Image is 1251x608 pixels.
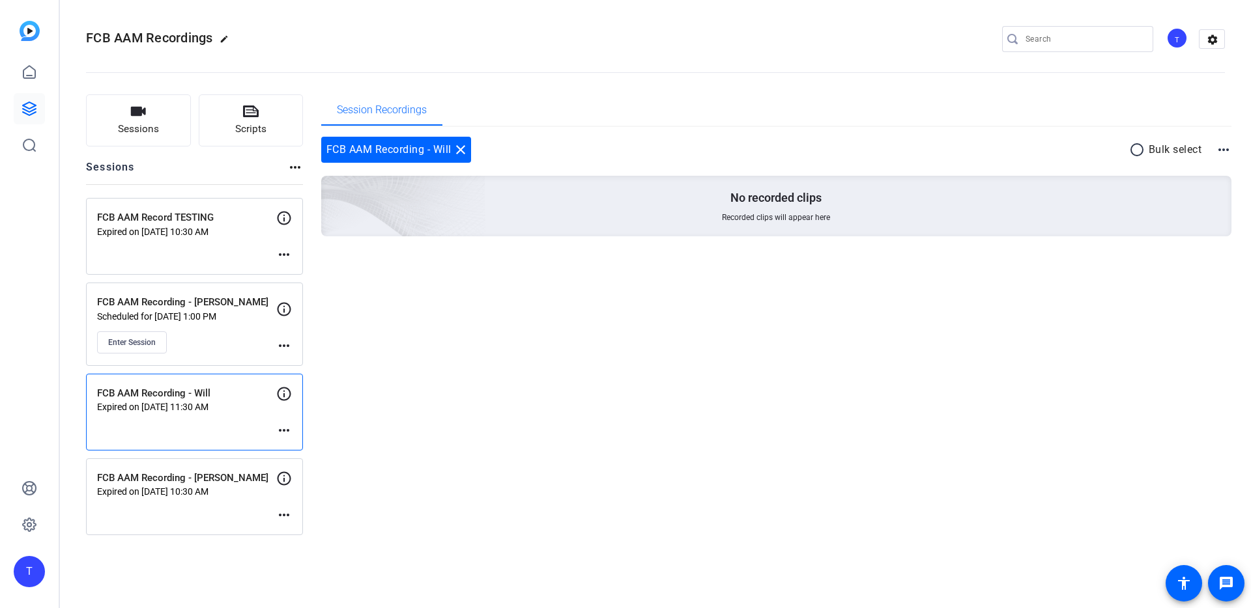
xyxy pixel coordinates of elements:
h2: Sessions [86,159,135,184]
p: Expired on [DATE] 11:30 AM [97,402,276,412]
mat-icon: message [1218,575,1234,591]
button: Scripts [199,94,304,146]
span: Recorded clips will appear here [722,212,830,223]
div: T [1166,27,1188,49]
span: Session Recordings [337,105,427,115]
span: Scripts [235,122,266,137]
mat-icon: more_horiz [276,338,292,353]
div: FCB AAM Recording - Will [321,137,471,163]
ngx-avatar: TSEC [1166,27,1189,50]
mat-icon: radio_button_unchecked [1129,142,1149,158]
p: No recorded clips [730,190,822,206]
img: embarkstudio-empty-session.png [175,47,486,329]
mat-icon: more_horiz [276,422,292,438]
div: T [14,556,45,587]
p: Scheduled for [DATE] 1:00 PM [97,311,276,322]
mat-icon: settings [1200,30,1226,49]
input: Search [1026,31,1143,47]
p: Bulk select [1149,142,1202,158]
mat-icon: edit [220,35,235,50]
span: Enter Session [108,337,156,348]
img: blue-gradient.svg [20,21,40,41]
mat-icon: more_horiz [276,507,292,523]
p: FCB AAM Recording - [PERSON_NAME] [97,295,276,310]
mat-icon: accessibility [1176,575,1192,591]
button: Sessions [86,94,191,146]
button: Enter Session [97,331,167,353]
p: FCB AAM Recording - Will [97,386,276,401]
mat-icon: close [453,142,468,158]
span: FCB AAM Recordings [86,30,213,46]
p: FCB AAM Recording - [PERSON_NAME] [97,471,276,486]
mat-icon: more_horiz [287,159,303,175]
p: Expired on [DATE] 10:30 AM [97,486,276,497]
mat-icon: more_horiz [1216,142,1231,158]
p: Expired on [DATE] 10:30 AM [97,227,276,237]
p: FCB AAM Record TESTING [97,210,276,225]
mat-icon: more_horiz [276,247,292,262]
span: Sessions [118,122,159,137]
